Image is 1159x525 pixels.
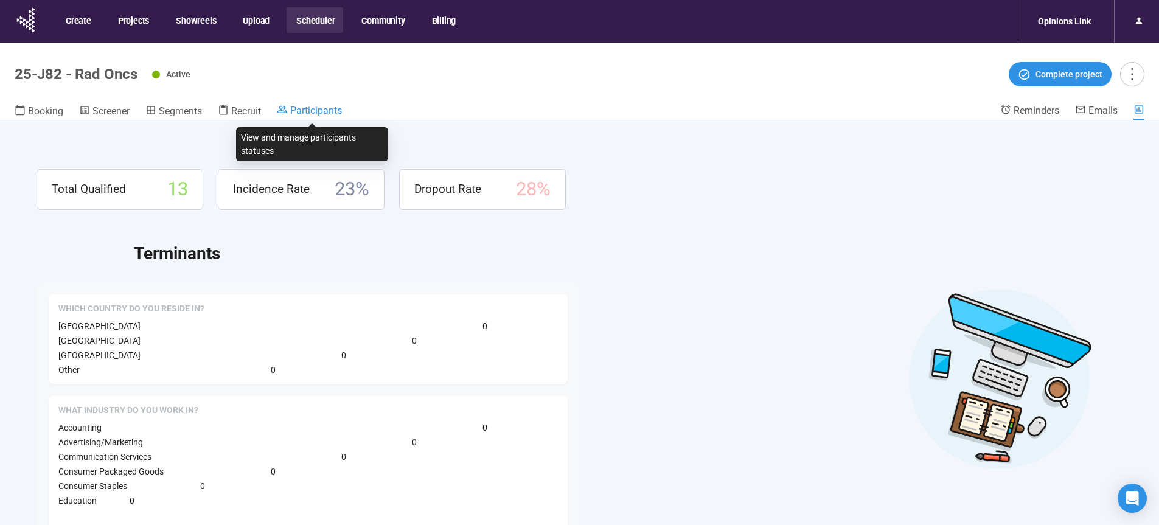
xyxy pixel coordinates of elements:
[1014,105,1059,116] span: Reminders
[92,105,130,117] span: Screener
[56,7,100,33] button: Create
[200,479,205,493] span: 0
[134,240,1122,267] h2: Terminants
[58,452,151,462] span: Communication Services
[1031,10,1098,33] div: Opinions Link
[1009,62,1112,86] button: Complete project
[58,405,198,417] span: What Industry do you work in?
[58,437,143,447] span: Advertising/Marketing
[335,175,369,204] span: 23 %
[218,104,261,120] a: Recruit
[231,105,261,117] span: Recruit
[52,180,126,198] span: Total Qualified
[352,7,413,33] button: Community
[58,321,141,331] span: [GEOGRAPHIC_DATA]
[422,7,465,33] button: Billing
[482,319,487,333] span: 0
[908,287,1092,470] img: Desktop work notes
[1124,66,1140,82] span: more
[58,350,141,360] span: [GEOGRAPHIC_DATA]
[516,175,551,204] span: 28 %
[412,334,417,347] span: 0
[167,175,188,204] span: 13
[58,336,141,346] span: [GEOGRAPHIC_DATA]
[1035,68,1102,81] span: Complete project
[166,69,190,79] span: Active
[271,465,276,478] span: 0
[1118,484,1147,513] div: Open Intercom Messenger
[58,303,204,315] span: Which country do you reside in?
[58,423,102,433] span: Accounting
[15,66,137,83] h1: 25-J82 - Rad Oncs
[482,421,487,434] span: 0
[1088,105,1118,116] span: Emails
[412,436,417,449] span: 0
[236,127,388,161] div: View and manage participants statuses
[58,467,164,476] span: Consumer Packaged Goods
[159,105,202,117] span: Segments
[1075,104,1118,119] a: Emails
[58,481,127,491] span: Consumer Staples
[341,450,346,464] span: 0
[58,365,80,375] span: Other
[79,104,130,120] a: Screener
[108,7,158,33] button: Projects
[287,7,343,33] button: Scheduler
[1000,104,1059,119] a: Reminders
[233,180,310,198] span: Incidence Rate
[271,363,276,377] span: 0
[341,349,346,362] span: 0
[15,104,63,120] a: Booking
[414,180,481,198] span: Dropout Rate
[130,494,134,507] span: 0
[166,7,224,33] button: Showreels
[145,104,202,120] a: Segments
[290,105,342,116] span: Participants
[277,104,342,119] a: Participants
[233,7,278,33] button: Upload
[28,105,63,117] span: Booking
[1120,62,1144,86] button: more
[58,496,97,506] span: Education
